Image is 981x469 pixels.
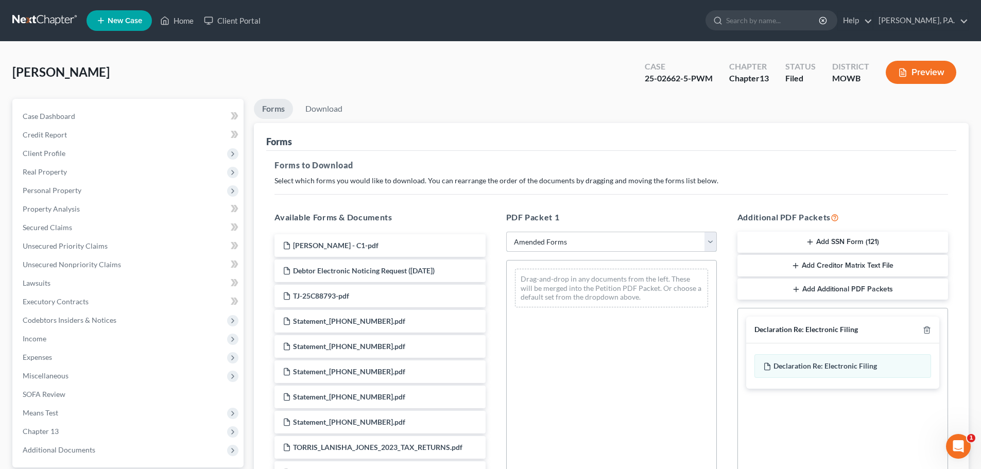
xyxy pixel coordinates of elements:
a: Unsecured Priority Claims [14,237,244,255]
iframe: Intercom live chat [946,434,971,459]
span: TJ-25C88793-pdf [293,291,349,300]
button: Add Additional PDF Packets [737,279,948,300]
h5: PDF Packet 1 [506,211,717,223]
a: Home [155,11,199,30]
a: Lawsuits [14,274,244,292]
span: Unsecured Priority Claims [23,241,108,250]
span: Client Profile [23,149,65,158]
span: Means Test [23,408,58,417]
span: Statement_[PHONE_NUMBER].pdf [293,392,405,401]
span: Case Dashboard [23,112,75,120]
span: 1 [967,434,975,442]
div: Forms [266,135,292,148]
button: Preview [886,61,956,84]
span: Statement_[PHONE_NUMBER].pdf [293,418,405,426]
span: Real Property [23,167,67,176]
span: SOFA Review [23,390,65,398]
span: Lawsuits [23,279,50,287]
a: Client Portal [199,11,266,30]
span: Property Analysis [23,204,80,213]
button: Add SSN Form (121) [737,232,948,253]
a: Download [297,99,351,119]
div: Chapter [729,73,769,84]
a: Case Dashboard [14,107,244,126]
a: Credit Report [14,126,244,144]
div: Status [785,61,816,73]
span: Miscellaneous [23,371,68,380]
span: Executory Contracts [23,297,89,306]
a: Property Analysis [14,200,244,218]
div: District [832,61,869,73]
a: Help [838,11,872,30]
a: Unsecured Nonpriority Claims [14,255,244,274]
div: MOWB [832,73,869,84]
input: Search by name... [726,11,820,30]
div: Filed [785,73,816,84]
h5: Available Forms & Documents [274,211,485,223]
a: Executory Contracts [14,292,244,311]
span: New Case [108,17,142,25]
span: Credit Report [23,130,67,139]
div: Drag-and-drop in any documents from the left. These will be merged into the Petition PDF Packet. ... [515,269,708,307]
div: 25-02662-5-PWM [645,73,713,84]
h5: Forms to Download [274,159,948,171]
div: Chapter [729,61,769,73]
div: Case [645,61,713,73]
span: Declaration Re: Electronic Filing [773,361,877,370]
span: 13 [760,73,769,83]
a: SOFA Review [14,385,244,404]
button: Add Creditor Matrix Text File [737,255,948,276]
span: Statement_[PHONE_NUMBER].pdf [293,317,405,325]
span: Expenses [23,353,52,361]
span: Secured Claims [23,223,72,232]
span: TORRIS_LANISHA_JONES_2023_TAX_RETURNS.pdf [293,443,462,451]
span: [PERSON_NAME] - C1-pdf [293,241,378,250]
a: [PERSON_NAME], P.A. [873,11,968,30]
span: Unsecured Nonpriority Claims [23,260,121,269]
span: Personal Property [23,186,81,195]
span: Codebtors Insiders & Notices [23,316,116,324]
div: Declaration Re: Electronic Filing [754,325,858,335]
span: Income [23,334,46,343]
span: Statement_[PHONE_NUMBER].pdf [293,367,405,376]
h5: Additional PDF Packets [737,211,948,223]
span: Statement_[PHONE_NUMBER].pdf [293,342,405,351]
span: Chapter 13 [23,427,59,436]
span: Additional Documents [23,445,95,454]
a: Secured Claims [14,218,244,237]
p: Select which forms you would like to download. You can rearrange the order of the documents by dr... [274,176,948,186]
a: Forms [254,99,293,119]
span: Debtor Electronic Noticing Request ([DATE]) [293,266,435,275]
span: [PERSON_NAME] [12,64,110,79]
